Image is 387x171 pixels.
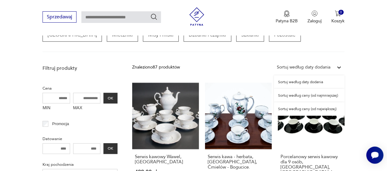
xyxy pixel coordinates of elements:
button: OK [103,143,117,154]
button: Sprzedawaj [43,11,76,23]
div: 0 [338,10,344,15]
label: MAX [73,103,101,113]
p: Patyna B2B [276,18,298,24]
p: Cena [43,85,117,92]
button: OK [103,93,117,103]
div: Znaleziono 87 produktów [132,64,180,71]
img: Ikona medalu [284,10,290,17]
p: Kraj pochodzenia [43,161,117,168]
div: Sortuj według ceny (od największej) [274,102,344,116]
button: Zaloguj [307,10,322,24]
a: Ikona medaluPatyna B2B [276,10,298,24]
div: Sortuj według daty dodania [277,64,330,71]
img: Patyna - sklep z meblami i dekoracjami vintage [188,7,206,26]
h3: Serwis kawowy Wawel, [GEOGRAPHIC_DATA] [135,154,196,165]
button: 0Koszyk [331,10,344,24]
img: Ikona koszyka [335,10,341,17]
p: Promocja [52,121,69,127]
button: Patyna B2B [276,10,298,24]
img: Ikonka użytkownika [311,10,318,17]
iframe: Smartsupp widget button [366,147,383,164]
p: Filtruj produkty [43,65,117,72]
p: Koszyk [331,18,344,24]
div: Sortuj według ceny (od najmniejszej) [274,89,344,102]
h3: Serwis kawa - herbata, [GEOGRAPHIC_DATA], Ćmielów - Bogucice. [208,154,269,170]
p: Datowanie [43,136,117,142]
button: Szukaj [150,13,158,20]
a: Sprzedawaj [43,15,76,20]
p: Zaloguj [307,18,322,24]
div: Sortuj według daty dodania [274,75,344,89]
label: MIN [43,103,70,113]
